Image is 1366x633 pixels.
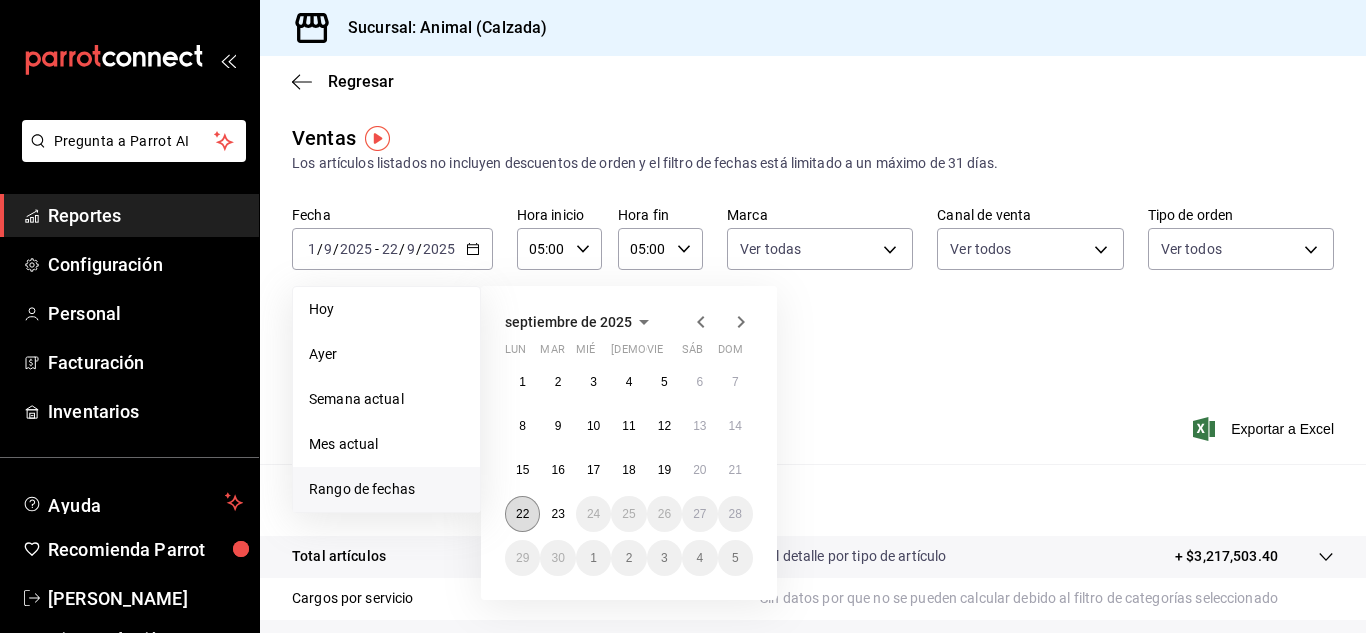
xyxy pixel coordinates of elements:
[1148,208,1334,222] label: Tipo de orden
[576,540,611,576] button: 1 de octubre de 2025
[682,452,717,488] button: 20 de septiembre de 2025
[333,241,339,257] span: /
[682,540,717,576] button: 4 de octubre de 2025
[696,551,703,565] abbr: 4 de octubre de 2025
[576,343,595,364] abbr: miércoles
[48,251,243,278] span: Configuración
[505,364,540,400] button: 1 de septiembre de 2025
[729,463,742,477] abbr: 21 de septiembre de 2025
[622,463,635,477] abbr: 18 de septiembre de 2025
[516,551,529,565] abbr: 29 de septiembre de 2025
[292,588,414,609] p: Cargos por servicio
[682,408,717,444] button: 13 de septiembre de 2025
[587,507,600,521] abbr: 24 de septiembre de 2025
[323,241,333,257] input: --
[626,375,633,389] abbr: 4 de septiembre de 2025
[576,452,611,488] button: 17 de septiembre de 2025
[220,52,236,68] button: open_drawer_menu
[551,463,564,477] abbr: 16 de septiembre de 2025
[718,343,743,364] abbr: domingo
[555,375,562,389] abbr: 2 de septiembre de 2025
[682,343,703,364] abbr: sábado
[292,123,356,153] div: Ventas
[718,540,753,576] button: 5 de octubre de 2025
[626,551,633,565] abbr: 2 de octubre de 2025
[48,585,243,612] span: [PERSON_NAME]
[505,496,540,532] button: 22 de septiembre de 2025
[48,300,243,327] span: Personal
[381,241,399,257] input: --
[732,375,739,389] abbr: 7 de septiembre de 2025
[590,551,597,565] abbr: 1 de octubre de 2025
[618,208,703,222] label: Hora fin
[22,120,246,162] button: Pregunta a Parrot AI
[740,239,801,259] span: Ver todas
[309,299,464,320] span: Hoy
[399,241,405,257] span: /
[540,496,575,532] button: 23 de septiembre de 2025
[661,551,668,565] abbr: 3 de octubre de 2025
[647,496,682,532] button: 26 de septiembre de 2025
[505,452,540,488] button: 15 de septiembre de 2025
[551,551,564,565] abbr: 30 de septiembre de 2025
[647,408,682,444] button: 12 de septiembre de 2025
[309,344,464,365] span: Ayer
[611,408,646,444] button: 11 de septiembre de 2025
[540,452,575,488] button: 16 de septiembre de 2025
[587,419,600,433] abbr: 10 de septiembre de 2025
[54,131,215,152] span: Pregunta a Parrot AI
[693,419,706,433] abbr: 13 de septiembre de 2025
[505,343,526,364] abbr: lunes
[540,540,575,576] button: 30 de septiembre de 2025
[576,496,611,532] button: 24 de septiembre de 2025
[505,540,540,576] button: 29 de septiembre de 2025
[422,241,456,257] input: ----
[517,208,602,222] label: Hora inicio
[1161,239,1222,259] span: Ver todos
[658,507,671,521] abbr: 26 de septiembre de 2025
[647,343,663,364] abbr: viernes
[718,452,753,488] button: 21 de septiembre de 2025
[375,241,379,257] span: -
[406,241,416,257] input: --
[339,241,373,257] input: ----
[661,375,668,389] abbr: 5 de septiembre de 2025
[693,507,706,521] abbr: 27 de septiembre de 2025
[540,408,575,444] button: 9 de septiembre de 2025
[1197,417,1334,441] button: Exportar a Excel
[576,364,611,400] button: 3 de septiembre de 2025
[292,72,394,91] button: Regresar
[505,408,540,444] button: 8 de septiembre de 2025
[48,536,243,563] span: Recomienda Parrot
[292,153,1334,174] div: Los artículos listados no incluyen descuentos de orden y el filtro de fechas está limitado a un m...
[576,408,611,444] button: 10 de septiembre de 2025
[505,310,656,334] button: septiembre de 2025
[540,343,564,364] abbr: martes
[516,463,529,477] abbr: 15 de septiembre de 2025
[555,419,562,433] abbr: 9 de septiembre de 2025
[611,452,646,488] button: 18 de septiembre de 2025
[292,546,386,567] p: Total artículos
[317,241,323,257] span: /
[729,507,742,521] abbr: 28 de septiembre de 2025
[622,507,635,521] abbr: 25 de septiembre de 2025
[540,364,575,400] button: 2 de septiembre de 2025
[505,314,632,330] span: septiembre de 2025
[307,241,317,257] input: --
[647,540,682,576] button: 3 de octubre de 2025
[551,507,564,521] abbr: 23 de septiembre de 2025
[647,364,682,400] button: 5 de septiembre de 2025
[718,496,753,532] button: 28 de septiembre de 2025
[718,364,753,400] button: 7 de septiembre de 2025
[611,496,646,532] button: 25 de septiembre de 2025
[587,463,600,477] abbr: 17 de septiembre de 2025
[48,349,243,376] span: Facturación
[309,389,464,410] span: Semana actual
[937,208,1123,222] label: Canal de venta
[693,463,706,477] abbr: 20 de septiembre de 2025
[718,408,753,444] button: 14 de septiembre de 2025
[416,241,422,257] span: /
[328,72,394,91] span: Regresar
[658,419,671,433] abbr: 12 de septiembre de 2025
